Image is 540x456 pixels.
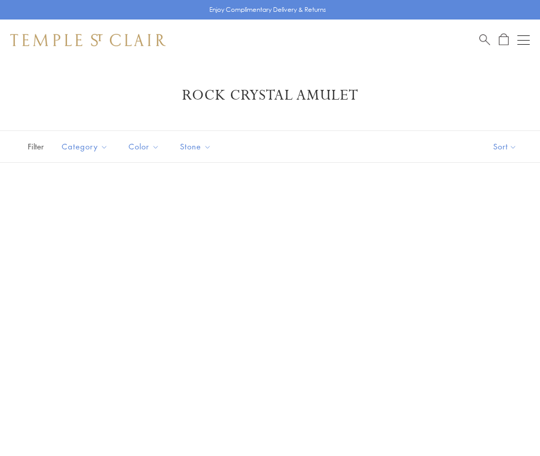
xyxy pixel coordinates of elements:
[479,33,490,46] a: Search
[470,131,540,162] button: Show sort by
[123,140,167,153] span: Color
[26,86,514,105] h1: Rock Crystal Amulet
[175,140,219,153] span: Stone
[517,34,530,46] button: Open navigation
[10,34,166,46] img: Temple St. Clair
[209,5,326,15] p: Enjoy Complimentary Delivery & Returns
[57,140,116,153] span: Category
[54,135,116,158] button: Category
[499,33,509,46] a: Open Shopping Bag
[121,135,167,158] button: Color
[172,135,219,158] button: Stone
